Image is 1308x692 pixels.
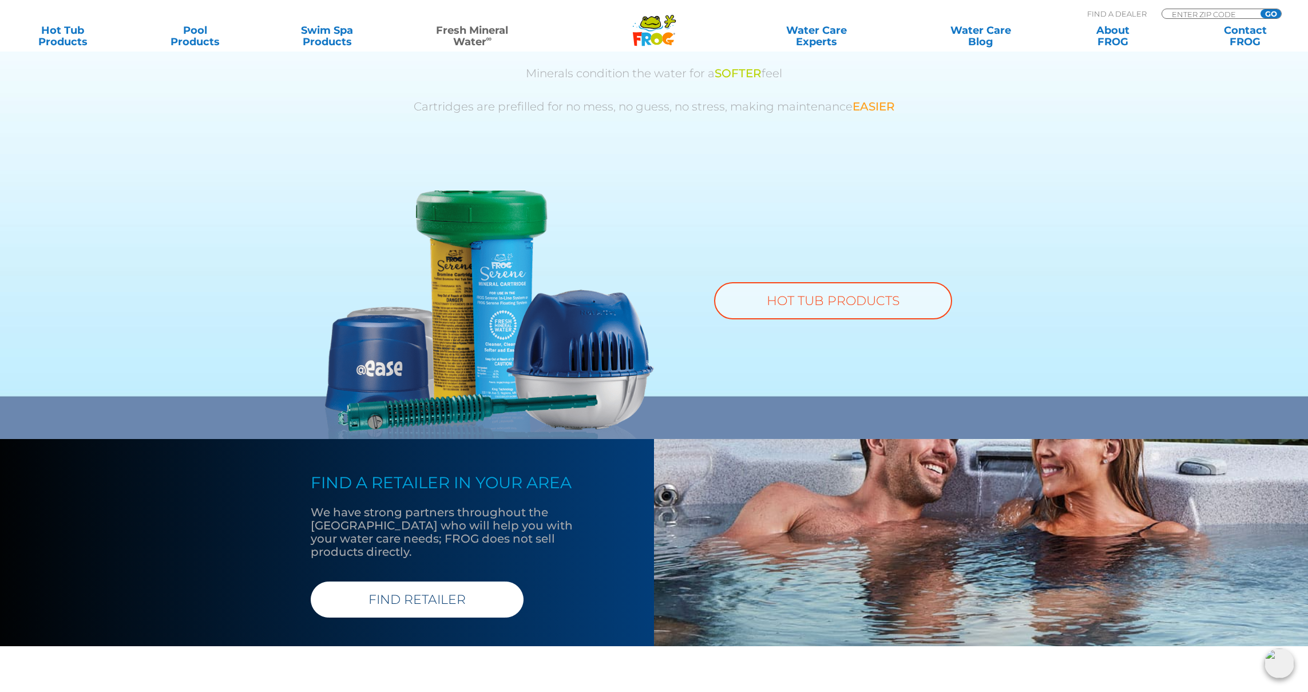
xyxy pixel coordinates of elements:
[1171,9,1248,19] input: Zip Code Form
[1061,25,1164,48] a: AboutFROG
[1087,9,1147,19] p: Find A Dealer
[733,25,900,48] a: Water CareExperts
[11,25,114,48] a: Hot TubProducts
[1265,648,1294,678] img: openIcon
[325,100,983,113] p: Cartridges are prefilled for no mess, no guess, no stress, making maintenance
[325,67,983,80] p: Minerals condition the water for a feel
[311,582,524,618] a: FIND RETAILER
[276,25,379,48] a: Swim SpaProducts
[715,66,762,80] span: SOFTER
[144,25,247,48] a: PoolProducts
[408,25,537,48] a: Fresh MineralWater∞
[1194,25,1297,48] a: ContactFROG
[311,506,597,559] p: We have strong partners throughout the [GEOGRAPHIC_DATA] who will help you with your water care n...
[486,34,492,43] sup: ∞
[311,473,597,492] h4: FIND A RETAILER IN YOUR AREA
[853,100,895,113] span: EASIER
[929,25,1032,48] a: Water CareBlog
[325,191,654,439] img: fmw-hot-tub-product-v2
[714,282,952,319] a: HOT TUB PRODUCTS
[1261,9,1281,18] input: GO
